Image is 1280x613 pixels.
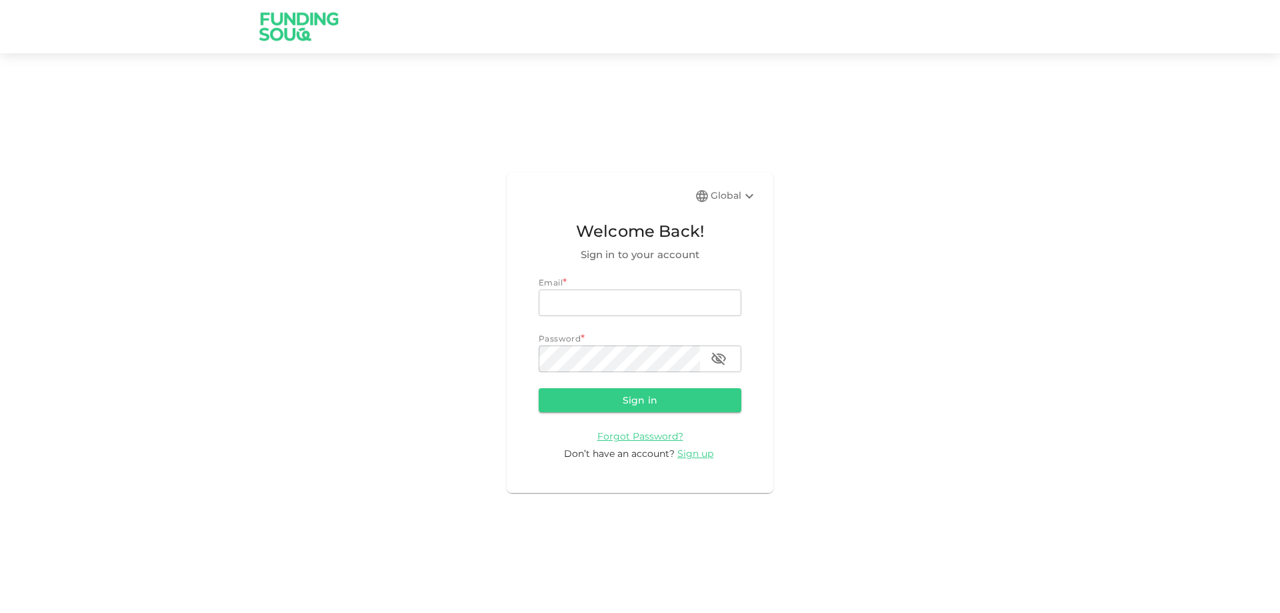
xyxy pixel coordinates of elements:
span: Don’t have an account? [564,448,675,460]
input: email [539,289,741,316]
span: Email [539,277,563,287]
div: Global [711,188,757,204]
span: Password [539,334,581,344]
button: Sign in [539,388,741,412]
a: Forgot Password? [597,430,683,442]
span: Sign in to your account [539,247,741,263]
input: password [539,346,700,372]
span: Forgot Password? [597,430,683,442]
span: Sign up [677,448,713,460]
span: Welcome Back! [539,219,741,244]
